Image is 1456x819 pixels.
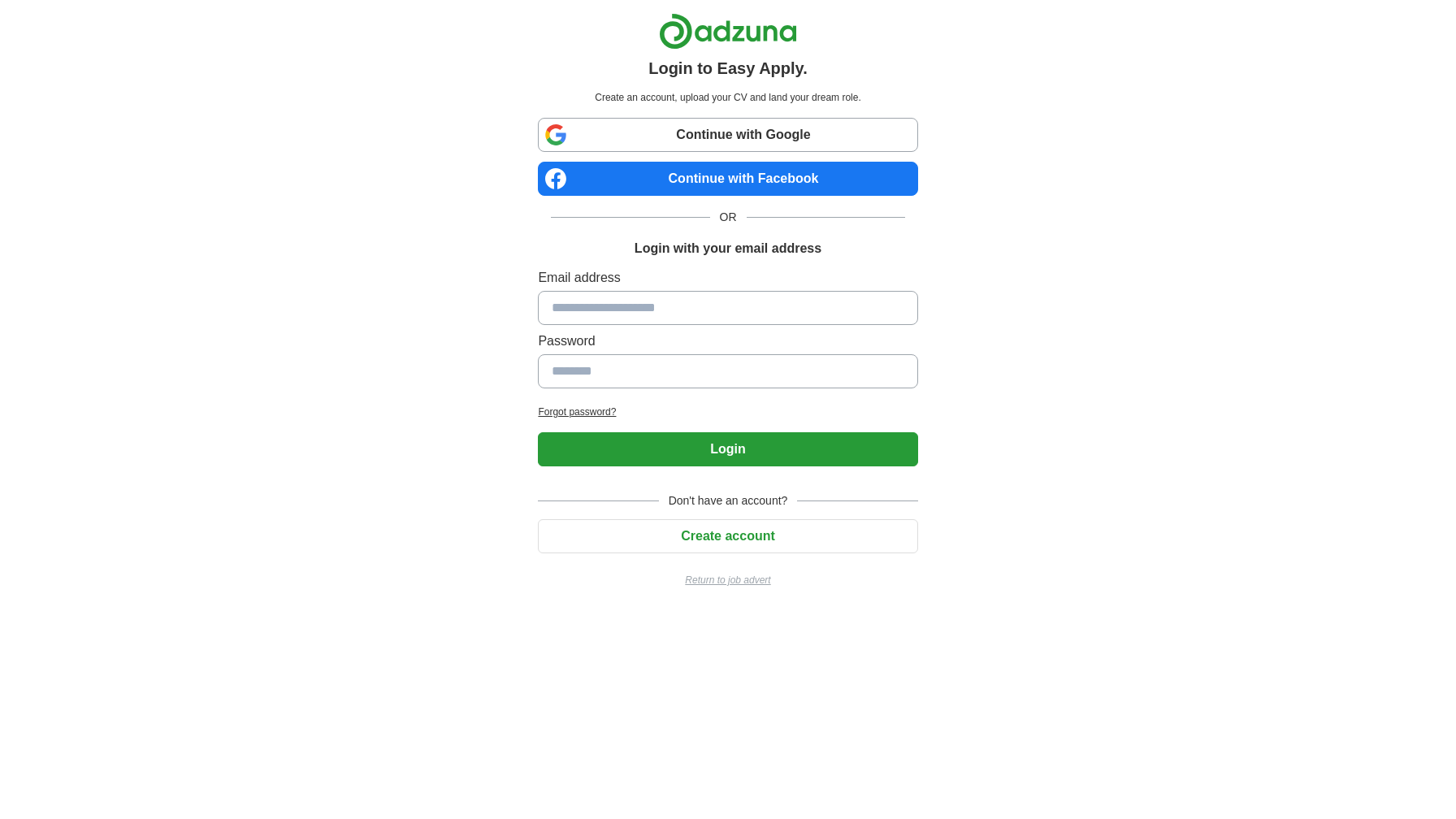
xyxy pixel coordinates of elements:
a: Return to job advert [538,573,917,587]
p: Create an account, upload your CV and land your dream role. [541,90,914,105]
a: Continue with Facebook [538,162,917,196]
img: Adzuna logo [659,13,797,50]
button: Login [538,432,917,466]
label: Password [538,331,917,351]
span: Don't have an account? [659,492,798,509]
a: Continue with Google [538,118,917,152]
a: Forgot password? [538,405,917,419]
label: Email address [538,268,917,288]
h1: Login to Easy Apply. [648,56,808,80]
span: OR [710,209,747,226]
a: Create account [538,529,917,543]
h1: Login with your email address [635,239,821,258]
button: Create account [538,519,917,553]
